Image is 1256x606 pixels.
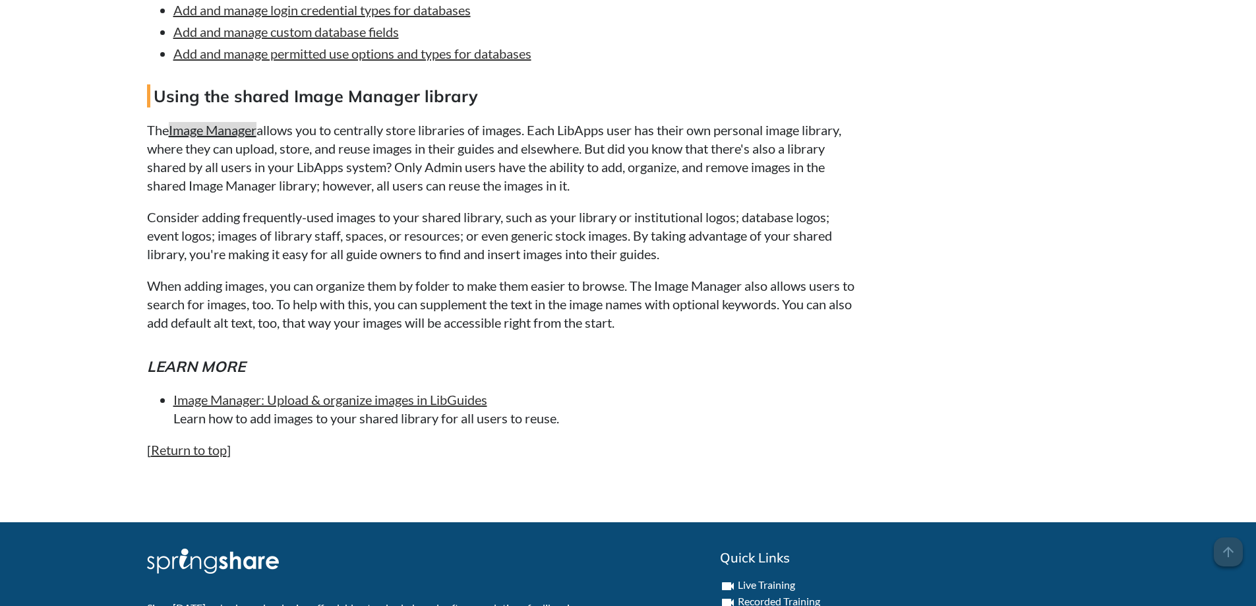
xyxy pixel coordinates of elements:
a: arrow_upward [1214,539,1243,555]
h4: Using the shared Image Manager library [147,84,859,107]
a: Add and manage custom database fields [173,24,399,40]
a: Live Training [738,578,795,591]
a: Return to top [151,442,227,458]
span: arrow_upward [1214,537,1243,566]
li: Learn how to add images to your shared library for all users to reuse. [173,390,859,427]
p: [ ] [147,440,859,459]
p: Consider adding frequently-used images to your shared library, such as your library or institutio... [147,208,859,263]
img: Springshare [147,549,279,574]
a: Add and manage login credential types for databases [173,2,471,18]
h5: Learn more [147,356,859,377]
h2: Quick Links [720,549,1110,567]
p: The allows you to centrally store libraries of images. Each LibApps user has their own personal i... [147,121,859,195]
p: When adding images, you can organize them by folder to make them easier to browse. The Image Mana... [147,276,859,332]
a: Image Manager: Upload & organize images in LibGuides [173,392,487,408]
i: videocam [720,578,736,594]
a: Image Manager [169,122,256,138]
a: Add and manage permitted use options and types for databases [173,45,531,61]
